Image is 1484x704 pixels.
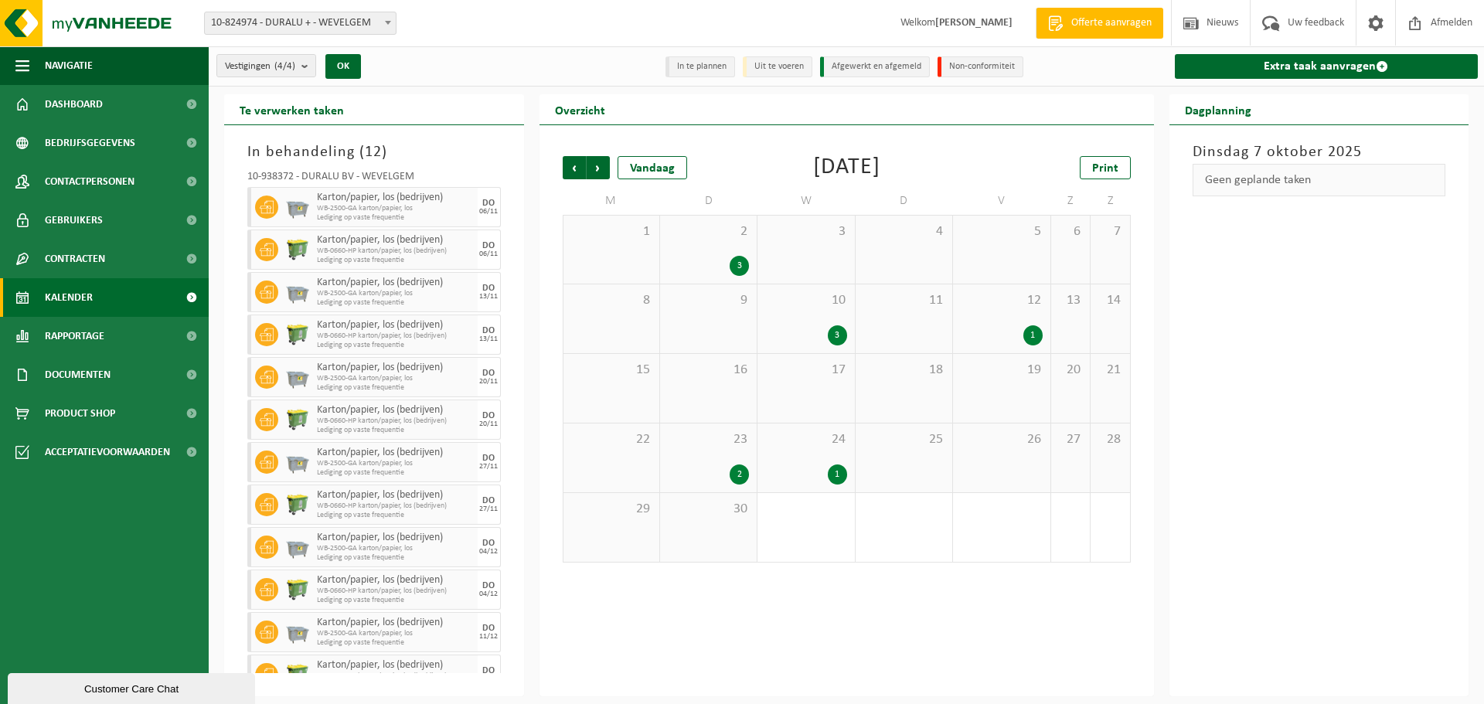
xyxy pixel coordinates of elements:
[828,464,847,485] div: 1
[479,250,498,258] div: 06/11
[1098,431,1122,448] span: 28
[317,659,474,672] span: Karton/papier, los (bedrijven)
[961,362,1042,379] span: 19
[286,323,309,346] img: WB-0660-HPE-GN-50
[204,12,397,35] span: 10-824974 - DURALU + - WEVELGEM
[961,431,1042,448] span: 26
[482,581,495,590] div: DO
[863,223,945,240] span: 4
[317,596,474,605] span: Lediging op vaste frequentie
[1059,223,1082,240] span: 6
[317,629,474,638] span: WB-2500-GA karton/papier, los
[765,292,846,309] span: 10
[317,256,474,265] span: Lediging op vaste frequentie
[1175,54,1479,79] a: Extra taak aanvragen
[317,374,474,383] span: WB-2500-GA karton/papier, los
[765,362,846,379] span: 17
[539,94,621,124] h2: Overzicht
[571,223,652,240] span: 1
[45,278,93,317] span: Kalender
[45,317,104,355] span: Rapportage
[482,454,495,463] div: DO
[1023,325,1043,345] div: 1
[365,145,382,160] span: 12
[317,341,474,350] span: Lediging op vaste frequentie
[1169,94,1267,124] h2: Dagplanning
[563,156,586,179] span: Vorige
[224,94,359,124] h2: Te verwerken taken
[479,590,498,598] div: 04/12
[482,326,495,335] div: DO
[45,201,103,240] span: Gebruikers
[45,394,115,433] span: Product Shop
[45,162,134,201] span: Contactpersonen
[317,277,474,289] span: Karton/papier, los (bedrijven)
[286,621,309,644] img: WB-2500-GAL-GY-01
[765,431,846,448] span: 24
[813,156,880,179] div: [DATE]
[479,293,498,301] div: 13/11
[247,172,501,187] div: 10-938372 - DURALU BV - WEVELGEM
[45,355,111,394] span: Documenten
[45,124,135,162] span: Bedrijfsgegevens
[479,463,498,471] div: 27/11
[317,247,474,256] span: WB-0660-HP karton/papier, los (bedrijven)
[317,192,474,204] span: Karton/papier, los (bedrijven)
[317,319,474,332] span: Karton/papier, los (bedrijven)
[665,56,735,77] li: In te plannen
[730,256,749,276] div: 3
[938,56,1023,77] li: Non-conformiteit
[618,156,687,179] div: Vandaag
[1098,292,1122,309] span: 14
[317,532,474,544] span: Karton/papier, los (bedrijven)
[479,633,498,641] div: 11/12
[479,505,498,513] div: 27/11
[45,85,103,124] span: Dashboard
[317,213,474,223] span: Lediging op vaste frequentie
[479,378,498,386] div: 20/11
[660,187,757,215] td: D
[317,587,474,596] span: WB-0660-HP karton/papier, los (bedrijven)
[1092,162,1118,175] span: Print
[953,187,1050,215] td: V
[743,56,812,77] li: Uit te voeren
[317,362,474,374] span: Karton/papier, los (bedrijven)
[571,501,652,518] span: 29
[317,553,474,563] span: Lediging op vaste frequentie
[730,464,749,485] div: 2
[863,292,945,309] span: 11
[935,17,1013,29] strong: [PERSON_NAME]
[286,281,309,304] img: WB-2500-GAL-GY-01
[757,187,855,215] td: W
[482,624,495,633] div: DO
[482,241,495,250] div: DO
[216,54,316,77] button: Vestigingen(4/4)
[317,459,474,468] span: WB-2500-GA karton/papier, los
[563,187,660,215] td: M
[317,544,474,553] span: WB-2500-GA karton/papier, los
[317,617,474,629] span: Karton/papier, los (bedrijven)
[286,578,309,601] img: WB-0660-HPE-GN-50
[286,238,309,261] img: WB-0660-HPE-GN-50
[1036,8,1163,39] a: Offerte aanvragen
[587,156,610,179] span: Volgende
[45,433,170,471] span: Acceptatievoorwaarden
[482,496,495,505] div: DO
[863,362,945,379] span: 18
[479,208,498,216] div: 06/11
[317,332,474,341] span: WB-0660-HP karton/papier, los (bedrijven)
[1091,187,1130,215] td: Z
[286,493,309,516] img: WB-0660-HPE-GN-50
[479,420,498,428] div: 20/11
[317,289,474,298] span: WB-2500-GA karton/papier, los
[1193,141,1446,164] h3: Dinsdag 7 oktober 2025
[317,468,474,478] span: Lediging op vaste frequentie
[317,417,474,426] span: WB-0660-HP karton/papier, los (bedrijven)
[205,12,396,34] span: 10-824974 - DURALU + - WEVELGEM
[765,223,846,240] span: 3
[1080,156,1131,179] a: Print
[45,240,105,278] span: Contracten
[482,666,495,675] div: DO
[317,672,474,681] span: WB-0660-HP karton/papier, los (bedrijven)
[479,548,498,556] div: 04/12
